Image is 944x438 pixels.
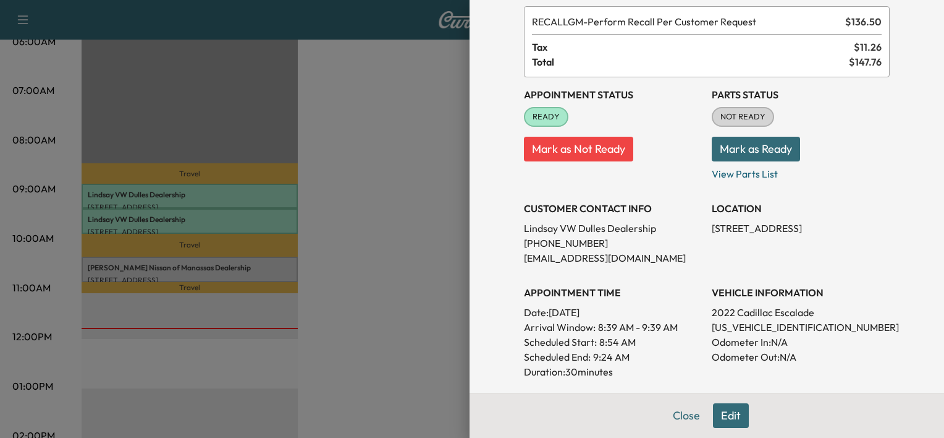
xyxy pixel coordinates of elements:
button: Edit [713,403,749,428]
p: View Parts List [712,161,890,181]
h3: Parts Status [712,87,890,102]
span: $ 147.76 [849,54,882,69]
p: Duration: 30 minutes [524,364,702,379]
span: READY [525,111,567,123]
p: 9:24 AM [593,350,630,364]
span: $ 136.50 [845,14,882,29]
p: [EMAIL_ADDRESS][DOMAIN_NAME] [524,251,702,265]
p: [PHONE_NUMBER] [524,236,702,251]
button: Close [665,403,708,428]
p: 2022 Cadillac Escalade [712,305,890,320]
p: Date: [DATE] [524,305,702,320]
h3: VEHICLE INFORMATION [712,285,890,300]
h3: LOCATION [712,201,890,216]
p: Odometer In: N/A [712,335,890,350]
span: Total [532,54,849,69]
h3: CUSTOMER CONTACT INFO [524,201,702,216]
p: Arrival Window: [524,320,702,335]
p: 8:54 AM [599,335,636,350]
p: [US_VEHICLE_IDENTIFICATION_NUMBER] [712,320,890,335]
p: Scheduled Start: [524,335,597,350]
h3: Appointment Status [524,87,702,102]
span: $ 11.26 [854,40,882,54]
button: Mark as Ready [712,137,800,161]
span: 8:39 AM - 9:39 AM [598,320,678,335]
span: Perform Recall Per Customer Request [532,14,840,29]
p: [STREET_ADDRESS] [712,221,890,236]
span: NOT READY [713,111,773,123]
p: Scheduled End: [524,350,591,364]
p: Lindsay VW Dulles Dealership [524,221,702,236]
button: Mark as Not Ready [524,137,633,161]
span: Tax [532,40,854,54]
p: Odometer Out: N/A [712,350,890,364]
h3: APPOINTMENT TIME [524,285,702,300]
